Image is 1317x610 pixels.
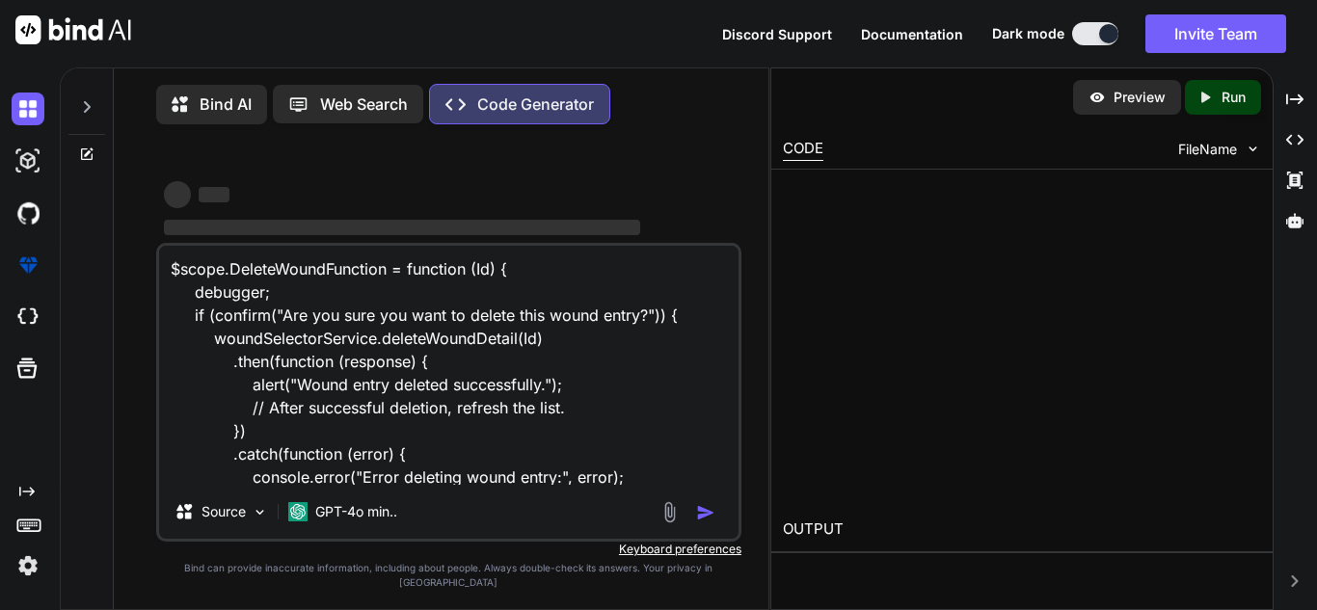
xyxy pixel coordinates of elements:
span: FileName [1178,140,1237,159]
img: githubDark [12,197,44,229]
textarea: $scope.DeleteWoundFunction = function (Id) { debugger; if (confirm("Are you sure you want to dele... [159,246,739,485]
p: Web Search [320,93,408,116]
span: Dark mode [992,24,1064,43]
button: Invite Team [1145,14,1286,53]
p: Code Generator [477,93,594,116]
img: icon [696,503,715,522]
span: ‌ [199,187,229,202]
button: Discord Support [722,24,832,44]
p: Bind AI [200,93,252,116]
p: Bind can provide inaccurate information, including about people. Always double-check its answers.... [156,561,741,590]
p: GPT-4o min.. [315,502,397,521]
p: Source [202,502,246,521]
img: Pick Models [252,504,268,520]
p: Run [1222,88,1246,107]
img: attachment [658,501,681,523]
img: Bind AI [15,15,131,44]
span: Documentation [861,26,963,42]
span: Discord Support [722,26,832,42]
img: premium [12,249,44,281]
img: darkChat [12,93,44,125]
p: Preview [1114,88,1166,107]
img: chevron down [1245,141,1261,157]
span: ‌ [164,181,191,208]
img: settings [12,549,44,582]
img: darkAi-studio [12,145,44,177]
p: Keyboard preferences [156,542,741,557]
span: ‌ [164,220,640,235]
button: Documentation [861,24,963,44]
div: CODE [783,138,823,161]
img: preview [1089,89,1106,106]
img: GPT-4o mini [288,502,308,521]
img: cloudideIcon [12,301,44,333]
h2: OUTPUT [771,507,1273,552]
